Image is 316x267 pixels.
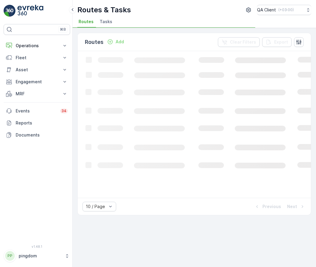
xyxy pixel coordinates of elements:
[79,19,94,25] span: Routes
[5,251,15,261] div: PP
[253,203,282,210] button: Previous
[278,8,294,12] p: ( +03:00 )
[4,105,70,117] a: Events34
[100,19,112,25] span: Tasks
[230,39,256,45] p: Clear Filters
[4,245,70,248] span: v 1.48.1
[16,79,58,85] p: Engagement
[257,5,311,15] button: QA Client(+03:00)
[4,64,70,76] button: Asset
[16,67,58,73] p: Asset
[274,39,288,45] p: Export
[16,120,68,126] p: Reports
[262,37,292,47] button: Export
[4,250,70,262] button: PPpingdom
[4,129,70,141] a: Documents
[16,43,58,49] p: Operations
[4,117,70,129] a: Reports
[61,109,67,113] p: 34
[17,5,43,17] img: logo_light-DOdMpM7g.png
[4,52,70,64] button: Fleet
[287,204,297,210] p: Next
[85,38,104,46] p: Routes
[287,203,306,210] button: Next
[218,37,260,47] button: Clear Filters
[116,39,124,45] p: Add
[77,5,131,15] p: Routes & Tasks
[4,88,70,100] button: MRF
[257,7,276,13] p: QA Client
[60,27,66,32] p: ⌘B
[19,253,62,259] p: pingdom
[16,108,57,114] p: Events
[16,55,58,61] p: Fleet
[262,204,281,210] p: Previous
[4,76,70,88] button: Engagement
[105,38,126,45] button: Add
[16,132,68,138] p: Documents
[4,5,16,17] img: logo
[16,91,58,97] p: MRF
[4,40,70,52] button: Operations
